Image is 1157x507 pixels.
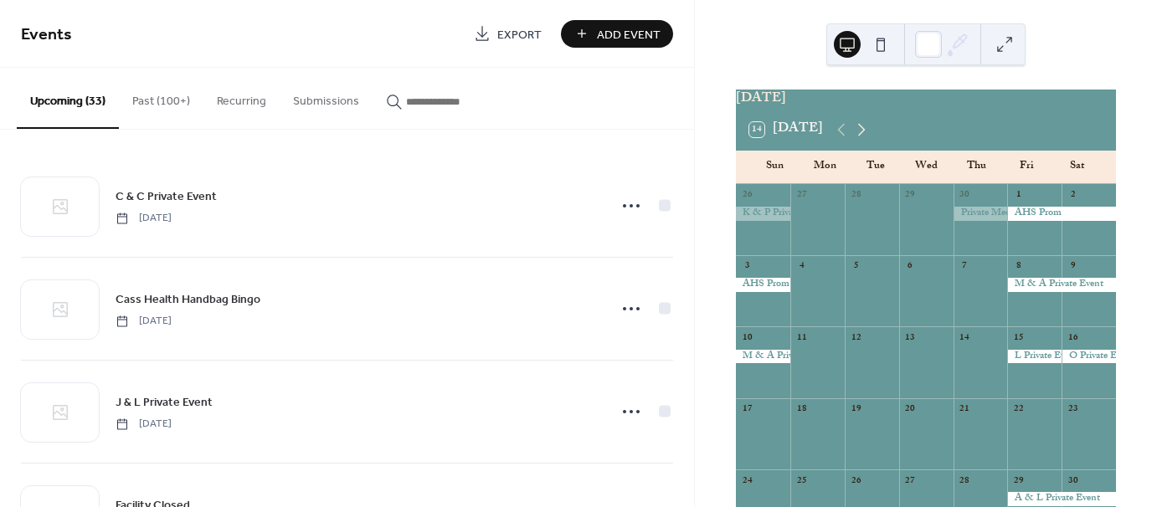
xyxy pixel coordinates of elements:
button: Past (100+) [119,68,203,127]
div: 26 [850,474,862,487]
div: 23 [1067,403,1079,416]
div: 18 [795,403,808,416]
div: 21 [959,403,971,416]
div: Fri [1001,151,1052,184]
button: Add Event [561,20,673,48]
a: Cass Health Handbag Bingo [116,289,260,309]
div: 7 [959,260,971,273]
div: Mon [800,151,850,184]
div: 14 [959,331,971,344]
span: Cass Health Handbag Bingo [116,291,260,309]
div: M & A Private Event [1007,278,1116,292]
span: J & L Private Event [116,394,213,412]
div: 20 [904,403,917,416]
div: L Private Event [1007,350,1062,364]
div: 28 [850,189,862,202]
span: Events [21,18,72,51]
div: M & A Private Event [736,350,790,364]
a: J & L Private Event [116,392,213,412]
a: Export [461,20,554,48]
div: 12 [850,331,862,344]
div: Thu [951,151,1001,184]
div: K & P Private Event [736,207,790,221]
div: 17 [741,403,753,416]
div: 3 [741,260,753,273]
div: 29 [1012,474,1025,487]
div: 30 [1067,474,1079,487]
div: Private Meeting [954,207,1008,221]
div: 26 [741,189,753,202]
div: Tue [851,151,901,184]
div: AHS Prom [736,278,790,292]
div: [DATE] [736,90,1116,110]
div: 5 [850,260,862,273]
div: 24 [741,474,753,487]
span: C & C Private Event [116,188,217,206]
span: [DATE] [116,211,172,226]
div: 11 [795,331,808,344]
div: 30 [959,189,971,202]
div: 1 [1012,189,1025,202]
div: 19 [850,403,862,416]
div: 28 [959,474,971,487]
div: 8 [1012,260,1025,273]
div: 29 [904,189,917,202]
button: Upcoming (33) [17,68,119,129]
div: 9 [1067,260,1079,273]
div: A & L Private Event [1007,492,1116,506]
div: Sun [749,151,800,184]
div: AHS Prom [1007,207,1116,221]
span: [DATE] [116,314,172,329]
span: [DATE] [116,417,172,432]
span: Export [497,26,542,44]
div: 27 [904,474,917,487]
div: 15 [1012,331,1025,344]
div: 10 [741,331,753,344]
div: 22 [1012,403,1025,416]
a: C & C Private Event [116,187,217,206]
div: O Private Event [1062,350,1116,364]
div: 6 [904,260,917,273]
button: 14[DATE] [743,118,829,141]
div: 25 [795,474,808,487]
div: Sat [1052,151,1103,184]
div: 4 [795,260,808,273]
button: Recurring [203,68,280,127]
span: Add Event [597,26,661,44]
div: Wed [901,151,951,184]
button: Submissions [280,68,373,127]
div: 27 [795,189,808,202]
div: 16 [1067,331,1079,344]
div: 13 [904,331,917,344]
div: 2 [1067,189,1079,202]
